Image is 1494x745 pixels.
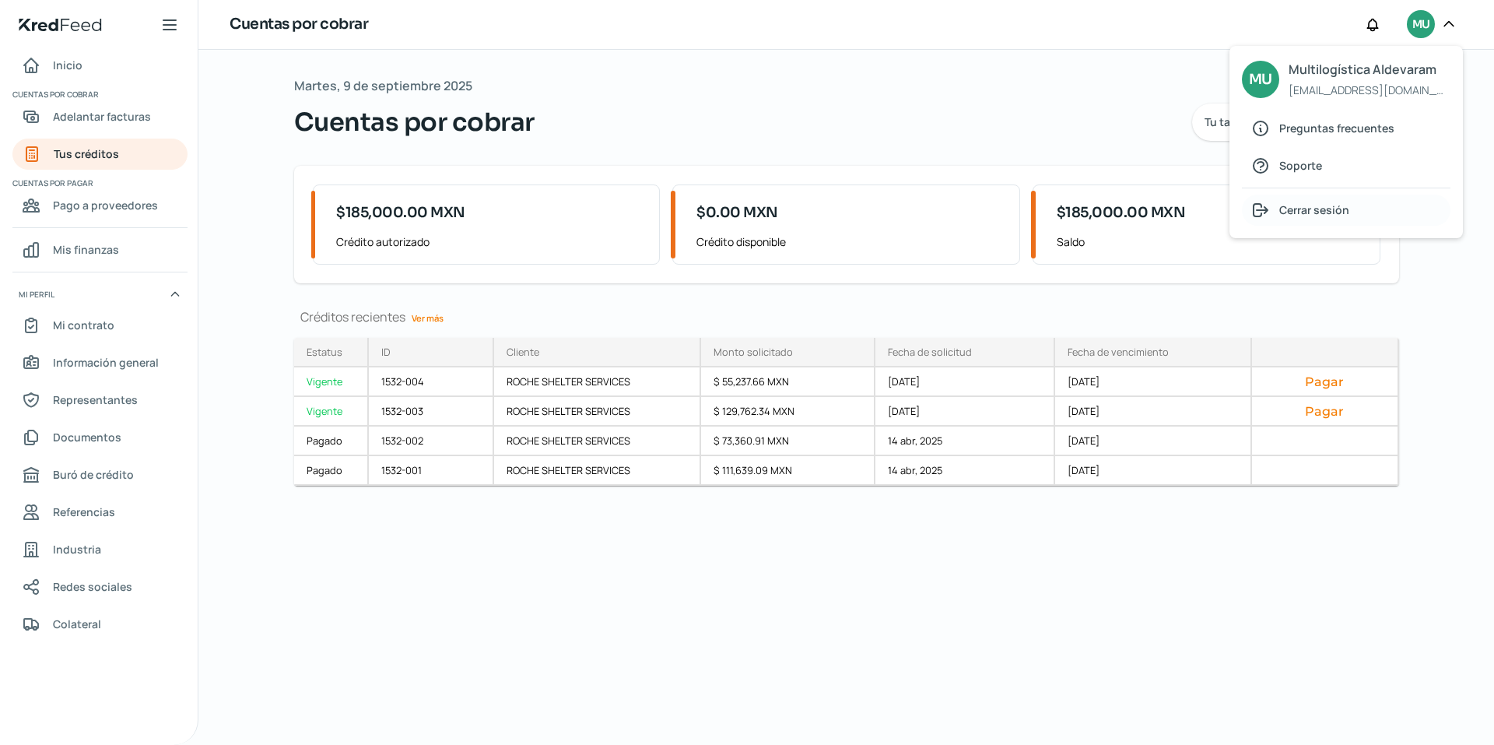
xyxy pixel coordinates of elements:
span: Cuentas por cobrar [12,87,185,101]
span: Saldo [1057,232,1367,251]
button: Pagar [1264,374,1385,389]
a: Referencias [12,497,188,528]
span: Inicio [53,55,82,75]
div: $ 129,762.34 MXN [701,397,876,427]
div: ROCHE SHELTER SERVICES [494,397,701,427]
a: Pagado [294,456,369,486]
span: MU [1412,16,1429,34]
a: Vigente [294,367,369,397]
button: Pagar [1264,403,1385,419]
span: Buró de crédito [53,465,134,484]
span: Representantes [53,390,138,409]
div: Créditos recientes [294,308,1399,325]
span: Colateral [53,614,101,634]
span: $0.00 MXN [696,202,778,223]
span: Crédito autorizado [336,232,647,251]
div: Monto solicitado [714,345,793,359]
span: Tu tasa de interés mensual: 3.40 % [1205,117,1387,128]
span: Documentos [53,427,121,447]
span: Tus créditos [54,144,119,163]
div: [DATE] [1055,397,1252,427]
a: Inicio [12,50,188,81]
a: Colateral [12,609,188,640]
a: Documentos [12,422,188,453]
div: 14 abr, 2025 [875,427,1055,456]
span: Referencias [53,502,115,522]
a: Adelantar facturas [12,101,188,132]
span: Adelantar facturas [53,107,151,126]
div: Cliente [507,345,539,359]
span: Martes, 9 de septiembre 2025 [294,75,472,97]
span: MU [1249,68,1271,92]
span: Cuentas por cobrar [294,104,535,141]
a: Información general [12,347,188,378]
div: ROCHE SHELTER SERVICES [494,427,701,456]
div: 1532-002 [369,427,495,456]
span: Mi perfil [19,287,54,301]
span: Industria [53,539,101,559]
div: $ 73,360.91 MXN [701,427,876,456]
div: [DATE] [1055,367,1252,397]
span: Preguntas frecuentes [1279,118,1394,138]
a: Pago a proveedores [12,190,188,221]
div: Fecha de solicitud [888,345,972,359]
a: Pagado [294,427,369,456]
div: 1532-003 [369,397,495,427]
div: $ 111,639.09 MXN [701,456,876,486]
span: $185,000.00 MXN [1057,202,1186,223]
span: Cuentas por pagar [12,176,185,190]
span: Pago a proveedores [53,195,158,215]
div: Fecha de vencimiento [1068,345,1169,359]
a: Redes sociales [12,571,188,603]
div: [DATE] [1055,456,1252,486]
div: ROCHE SHELTER SERVICES [494,456,701,486]
span: Soporte [1279,156,1322,175]
span: Crédito disponible [696,232,1007,251]
a: Representantes [12,385,188,416]
a: Mis finanzas [12,234,188,265]
div: [DATE] [875,367,1055,397]
a: Buró de crédito [12,459,188,490]
span: $185,000.00 MXN [336,202,465,223]
a: Vigente [294,397,369,427]
span: Multilogística Aldevaram [1289,58,1450,81]
div: 1532-004 [369,367,495,397]
span: Mis finanzas [53,240,119,259]
div: 1532-001 [369,456,495,486]
div: $ 55,237.66 MXN [701,367,876,397]
div: ID [381,345,391,359]
h1: Cuentas por cobrar [230,13,368,36]
span: Información general [53,353,159,372]
div: Estatus [307,345,342,359]
a: Mi contrato [12,310,188,341]
span: Cerrar sesión [1279,200,1349,220]
div: [DATE] [1055,427,1252,456]
span: Mi contrato [53,315,114,335]
a: Ver más [405,306,450,330]
div: ROCHE SHELTER SERVICES [494,367,701,397]
a: Industria [12,534,188,565]
a: Tus créditos [12,139,188,170]
span: [EMAIL_ADDRESS][DOMAIN_NAME] [1289,80,1450,100]
div: [DATE] [875,397,1055,427]
div: 14 abr, 2025 [875,456,1055,486]
span: Redes sociales [53,577,132,596]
